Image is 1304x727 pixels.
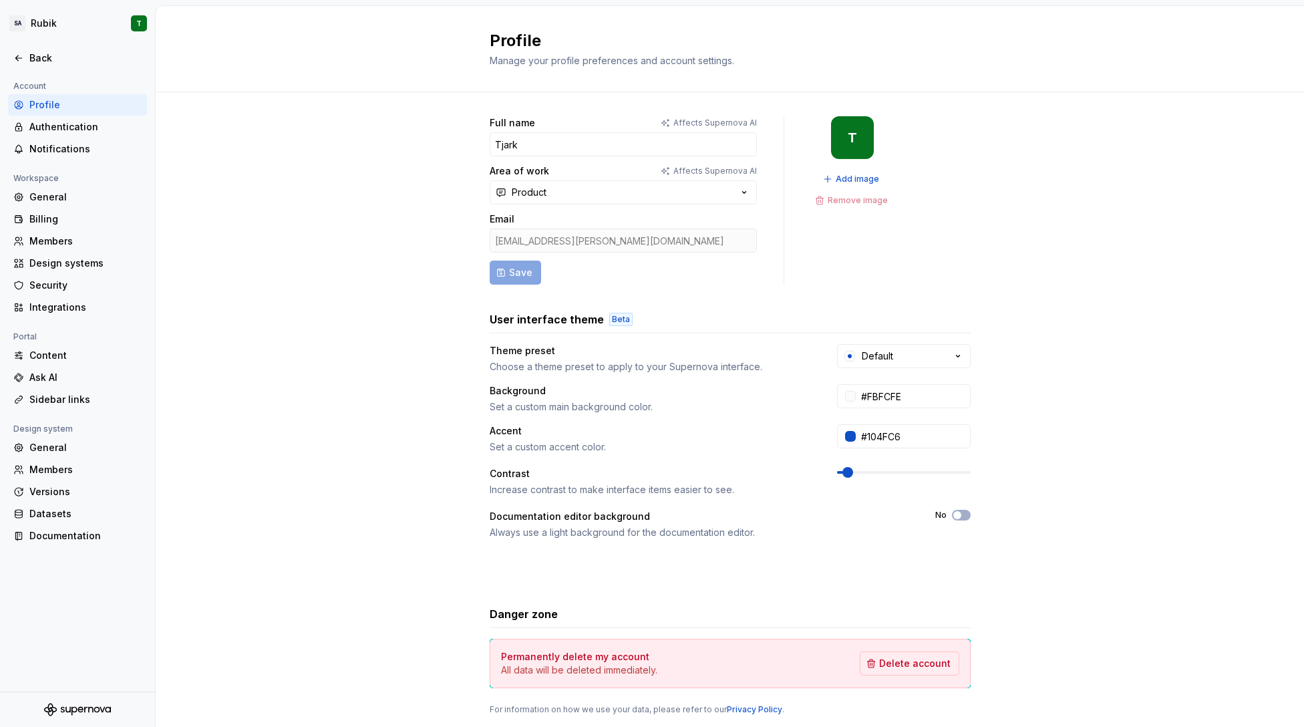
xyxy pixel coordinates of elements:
[8,367,147,388] a: Ask AI
[490,483,813,496] div: Increase contrast to make interface items easier to see.
[8,525,147,547] a: Documentation
[490,510,911,523] div: Documentation editor background
[490,384,813,398] div: Background
[29,212,142,226] div: Billing
[490,30,955,51] h2: Profile
[44,703,111,716] svg: Supernova Logo
[490,116,535,130] label: Full name
[501,650,649,664] h4: Permanently delete my account
[8,231,147,252] a: Members
[8,481,147,502] a: Versions
[29,98,142,112] div: Profile
[673,118,757,128] p: Affects Supernova AI
[490,212,514,226] label: Email
[819,170,885,188] button: Add image
[29,190,142,204] div: General
[609,313,633,326] div: Beta
[490,55,734,66] span: Manage your profile preferences and account settings.
[29,142,142,156] div: Notifications
[490,704,971,715] div: For information on how we use your data, please refer to our .
[490,606,558,622] h3: Danger zone
[29,371,142,384] div: Ask AI
[935,510,947,521] label: No
[29,529,142,543] div: Documentation
[9,15,25,31] div: SA
[848,132,857,143] div: T
[8,275,147,296] a: Security
[8,186,147,208] a: General
[490,164,549,178] label: Area of work
[490,526,911,539] div: Always use a light background for the documentation editor.
[136,18,142,29] div: T
[31,17,57,30] div: Rubik
[29,349,142,362] div: Content
[836,174,879,184] span: Add image
[29,507,142,521] div: Datasets
[490,467,813,480] div: Contrast
[8,459,147,480] a: Members
[856,384,971,408] input: #FFFFFF
[879,657,951,670] span: Delete account
[490,311,604,327] h3: User interface theme
[29,279,142,292] div: Security
[490,400,813,414] div: Set a custom main background color.
[8,94,147,116] a: Profile
[8,389,147,410] a: Sidebar links
[29,235,142,248] div: Members
[8,345,147,366] a: Content
[8,116,147,138] a: Authentication
[8,208,147,230] a: Billing
[8,329,42,345] div: Portal
[860,651,959,676] button: Delete account
[727,704,782,714] a: Privacy Policy
[29,441,142,454] div: General
[29,257,142,270] div: Design systems
[3,9,152,38] button: SARubikT
[673,166,757,176] p: Affects Supernova AI
[8,138,147,160] a: Notifications
[8,253,147,274] a: Design systems
[8,170,64,186] div: Workspace
[29,463,142,476] div: Members
[8,503,147,525] a: Datasets
[837,344,971,368] button: Default
[862,349,893,363] div: Default
[29,393,142,406] div: Sidebar links
[8,47,147,69] a: Back
[29,120,142,134] div: Authentication
[490,344,813,357] div: Theme preset
[512,186,546,199] div: Product
[856,424,971,448] input: #104FC6
[8,78,51,94] div: Account
[490,440,813,454] div: Set a custom accent color.
[490,424,813,438] div: Accent
[29,485,142,498] div: Versions
[8,437,147,458] a: General
[501,664,657,677] p: All data will be deleted immediately.
[8,421,78,437] div: Design system
[490,360,813,374] div: Choose a theme preset to apply to your Supernova interface.
[29,51,142,65] div: Back
[29,301,142,314] div: Integrations
[8,297,147,318] a: Integrations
